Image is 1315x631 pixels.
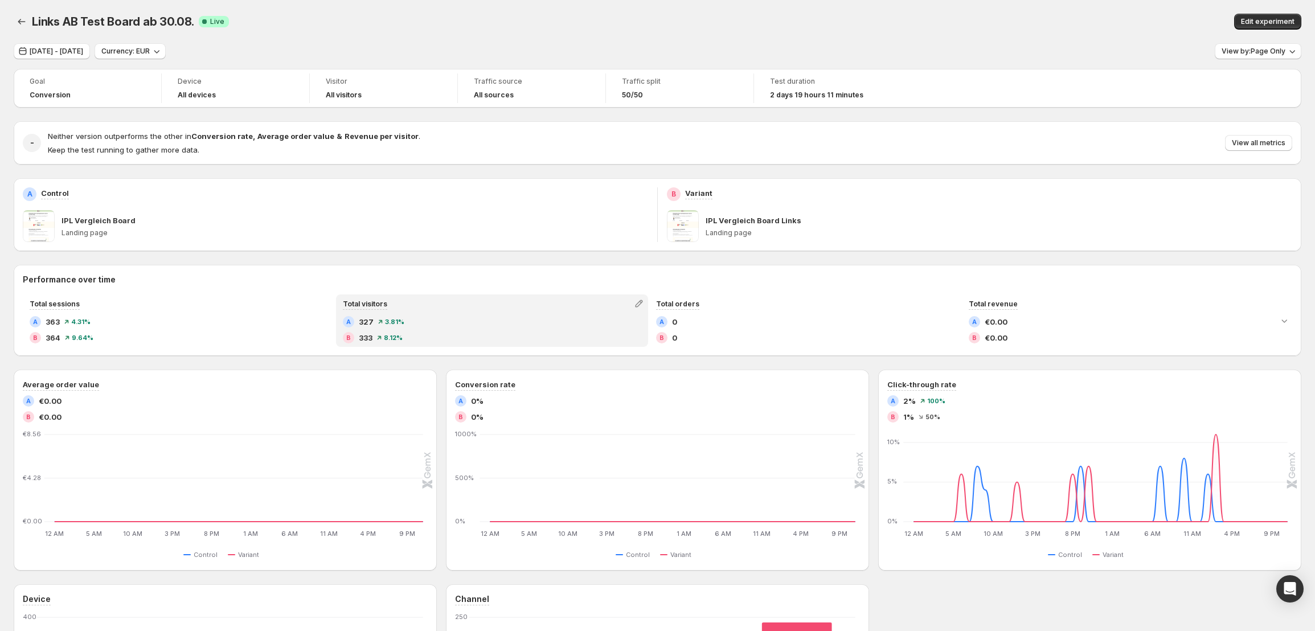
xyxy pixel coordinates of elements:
h2: A [891,398,895,404]
text: 4 PM [360,530,376,538]
span: 0 [672,332,677,343]
text: 8 PM [638,530,653,538]
a: GoalConversion [30,76,145,101]
p: Control [41,187,69,199]
span: Total visitors [343,300,387,308]
img: IPL Vergleich Board Links [667,210,699,242]
span: 327 [359,316,374,327]
p: Landing page [62,228,648,237]
span: [DATE] - [DATE] [30,47,83,56]
button: View all metrics [1225,135,1292,151]
span: 364 [46,332,60,343]
text: 0% [887,517,898,525]
span: Keep the test running to gather more data. [48,145,199,154]
h2: B [671,190,676,199]
button: Control [183,548,222,562]
span: Live [210,17,224,26]
p: IPL Vergleich Board [62,215,136,226]
span: 2% [903,395,916,407]
span: 363 [46,316,60,327]
span: Control [626,550,650,559]
text: 11 AM [753,530,771,538]
span: Variant [1103,550,1124,559]
text: 12 AM [481,530,499,538]
text: 9 PM [831,530,847,538]
text: 1 AM [243,530,258,538]
span: €0.00 [39,411,62,423]
h4: All sources [474,91,514,100]
strong: Revenue per visitor [345,132,419,141]
h2: A [346,318,351,325]
text: 6 AM [715,530,731,538]
span: Variant [670,550,691,559]
img: IPL Vergleich Board [23,210,55,242]
text: 1000% [455,430,477,438]
h2: A [27,190,32,199]
a: Traffic sourceAll sources [474,76,589,101]
text: 250 [455,613,468,621]
span: Variant [238,550,259,559]
text: 8 PM [204,530,219,538]
text: 3 PM [165,530,180,538]
text: 11 AM [1183,530,1201,538]
span: Neither version outperforms the other in . [48,132,420,141]
div: Open Intercom Messenger [1276,575,1304,603]
span: Device [178,77,293,86]
text: 1 AM [1105,530,1120,538]
h2: A [458,398,463,404]
text: 8 PM [1065,530,1080,538]
text: 3 PM [599,530,615,538]
span: Conversion [30,91,71,100]
span: Traffic split [622,77,738,86]
p: IPL Vergleich Board Links [706,215,801,226]
button: Variant [228,548,264,562]
h2: B [33,334,38,341]
h2: B [458,413,463,420]
text: 5 AM [521,530,537,538]
span: 3.81 % [385,318,404,325]
span: Traffic source [474,77,589,86]
h2: A [33,318,38,325]
text: 1 AM [677,530,691,538]
span: 50/50 [622,91,643,100]
span: View all metrics [1232,138,1285,147]
text: 500% [455,474,474,482]
button: Expand chart [1276,313,1292,329]
strong: Average order value [257,132,334,141]
text: 11 AM [320,530,338,538]
button: [DATE] - [DATE] [14,43,90,59]
text: 5% [887,477,897,485]
strong: Conversion rate [191,132,253,141]
span: 50 % [925,413,940,420]
h2: B [891,413,895,420]
h3: Click-through rate [887,379,956,390]
text: €4.28 [23,474,41,482]
text: 5 AM [945,530,961,538]
text: 0% [455,517,465,525]
span: 0 [672,316,677,327]
span: Edit experiment [1241,17,1294,26]
text: 4 PM [1224,530,1240,538]
text: 12 AM [45,530,64,538]
h2: A [26,398,31,404]
text: 4 PM [793,530,809,538]
a: Traffic split50/50 [622,76,738,101]
span: 1% [903,411,914,423]
text: 9 PM [399,530,415,538]
h2: A [972,318,977,325]
text: 3 PM [1025,530,1040,538]
p: Landing page [706,228,1292,237]
h3: Average order value [23,379,99,390]
span: Currency: EUR [101,47,150,56]
span: Total orders [656,300,699,308]
span: Total revenue [969,300,1018,308]
span: 8.12 % [384,334,403,341]
text: €8.56 [23,430,41,438]
text: 10 AM [984,530,1003,538]
h3: Conversion rate [455,379,515,390]
h2: B [346,334,351,341]
text: 5 AM [86,530,102,538]
span: Links AB Test Board ab 30.08. [32,15,194,28]
button: Edit experiment [1234,14,1301,30]
span: €0.00 [985,332,1007,343]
